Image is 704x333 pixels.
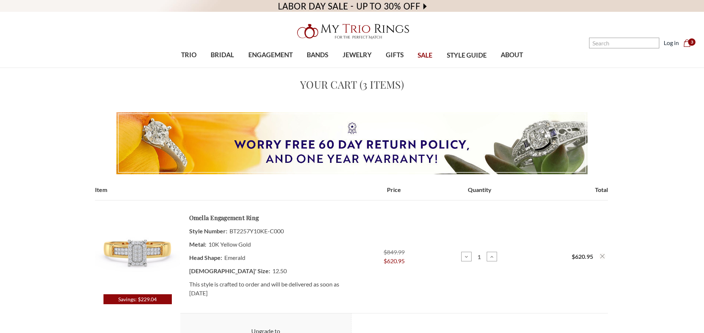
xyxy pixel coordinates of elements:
[508,67,516,68] button: submenu toggle
[391,67,398,68] button: submenu toggle
[343,50,372,60] span: JEWELRY
[181,50,197,60] span: TRIO
[314,67,321,68] button: submenu toggle
[189,213,259,222] a: Omella Engagement Ring
[189,238,206,251] dt: Metal:
[241,43,300,67] a: ENGAGEMENT
[439,44,493,68] a: STYLE GUIDE
[189,264,270,278] dt: [DEMOGRAPHIC_DATA]' Size:
[683,38,695,47] a: Cart with 0 items
[95,185,351,200] th: Item
[185,67,193,68] button: submenu toggle
[211,50,234,60] span: BRIDAL
[379,43,411,67] a: GIFTS
[494,43,530,67] a: ABOUT
[204,20,500,43] a: My Trio Rings
[189,238,343,251] dd: 10K Yellow Gold
[447,51,487,60] span: STYLE GUIDE
[103,294,172,304] span: Savings: $229.04
[501,50,523,60] span: ABOUT
[267,67,274,68] button: submenu toggle
[95,209,180,294] img: Photo of Omella 1/10 ct tw. Emerald Cluster Engagement Ring 10K Yellow Gold [BT2257YE-C000]
[589,38,659,48] input: Search
[116,112,588,174] img: Worry Free 60 Day Return Policy
[174,43,204,67] a: TRIO
[219,67,226,68] button: submenu toggle
[599,253,606,260] button: Remove Omella 1/10 ct tw. Emerald Cluster Engagement Ring 10K Yellow Gold from cart
[248,50,293,60] span: ENGAGEMENT
[411,44,439,68] a: SALE
[353,67,361,68] button: submenu toggle
[418,51,432,60] span: SALE
[95,209,180,304] a: Savings: $229.04
[300,43,335,67] a: BANDS
[664,38,679,47] a: Log in
[335,43,378,67] a: JEWELRY
[189,251,343,264] dd: Emerald
[473,253,486,260] input: Omella 1/10 ct tw. Emerald Cluster Engagement Ring 10K Yellow Gold
[437,185,522,200] th: Quantity
[204,43,241,67] a: BRIDAL
[189,224,343,238] dd: BT2257Y10KE-C000
[522,185,608,200] th: Total
[189,224,227,238] dt: Style Number:
[384,248,405,255] span: $849.99
[351,185,437,200] th: Price
[293,20,411,43] img: My Trio Rings
[95,77,609,92] h1: Your Cart (3 items)
[307,50,328,60] span: BANDS
[189,279,339,298] span: This style is crafted to order and will be delivered as soon as [DATE]
[572,253,593,260] strong: $620.95
[688,38,696,46] span: 3
[189,251,222,264] dt: Head Shape:
[683,40,691,47] svg: cart.cart_preview
[384,257,405,265] span: $620.95
[386,50,404,60] span: GIFTS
